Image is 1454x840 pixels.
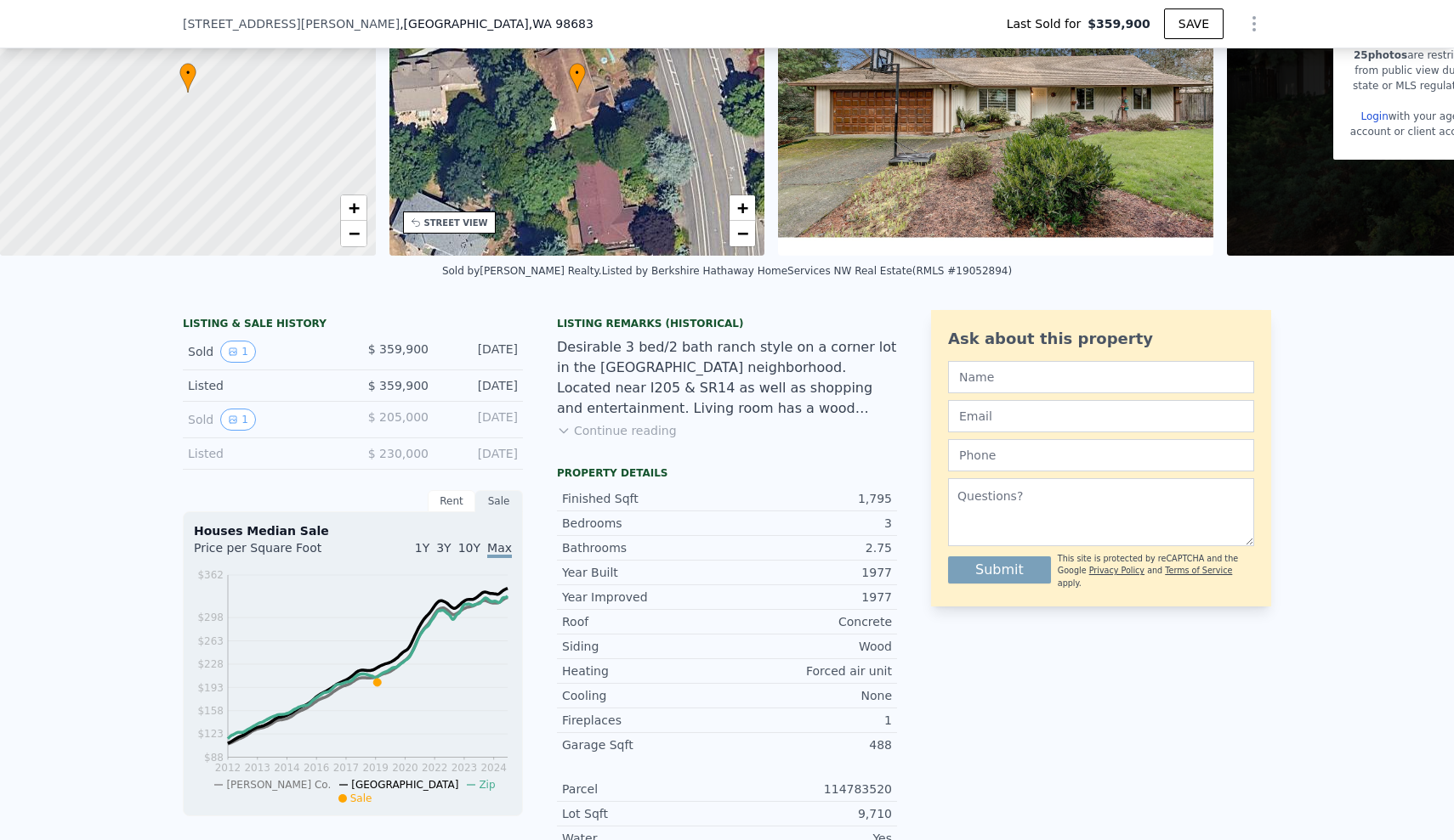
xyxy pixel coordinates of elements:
a: Zoom out [341,221,366,246]
span: [PERSON_NAME] Co. [226,779,331,791]
button: View historical data [220,341,256,363]
span: Zip [479,779,495,791]
tspan: 2024 [480,762,507,774]
div: Wood [727,638,892,655]
div: [DATE] [442,409,518,431]
div: [DATE] [442,341,518,363]
div: 488 [727,736,892,753]
span: [STREET_ADDRESS][PERSON_NAME] [183,15,400,32]
div: Garage Sqft [562,736,727,753]
span: 3Y [436,541,451,555]
span: $ 359,900 [368,342,429,356]
span: $ 230,000 [368,447,429,460]
span: 10Y [458,541,480,555]
button: Submit [948,556,1051,583]
div: Sold [188,409,339,431]
div: Property details [557,466,897,480]
div: Concrete [727,613,892,630]
div: Cooling [562,687,727,704]
button: View historical data [220,409,256,431]
input: Email [948,400,1254,432]
a: Privacy Policy [1089,566,1144,575]
div: Roof [562,613,727,630]
div: 1977 [727,564,892,581]
tspan: 2020 [392,762,418,774]
span: $ 205,000 [368,410,429,424]
tspan: 2012 [215,762,241,774]
div: None [727,687,892,704]
span: • [569,65,586,81]
div: Finished Sqft [562,490,727,507]
div: Bathrooms [562,539,727,556]
input: Phone [948,439,1254,471]
span: $359,900 [1088,15,1150,32]
div: • [569,63,586,93]
div: Siding [562,638,727,655]
span: $ 359,900 [368,379,429,392]
div: Listed by Berkshire Hathaway HomeServices NW Real Estate (RMLS #19052894) [602,265,1013,277]
span: 25 photos [1354,49,1407,61]
div: 3 [727,515,892,532]
div: Year Improved [562,589,727,606]
div: • [179,63,196,93]
div: Listed [188,445,339,462]
div: 1,795 [727,490,892,507]
tspan: 2023 [452,762,478,774]
tspan: $362 [197,569,224,581]
div: Heating [562,662,727,679]
tspan: 2019 [362,762,389,774]
tspan: $123 [197,728,224,740]
div: [DATE] [442,377,518,394]
span: • [179,65,196,81]
div: Rent [428,490,475,512]
a: Terms of Service [1165,566,1232,575]
a: Zoom in [730,195,755,221]
div: STREET VIEW [424,217,488,229]
div: Parcel [562,781,727,798]
span: + [737,197,748,218]
tspan: $193 [197,682,224,694]
a: Zoom out [730,221,755,246]
div: 2.75 [727,539,892,556]
button: Continue reading [557,422,677,439]
span: Sale [350,792,372,804]
div: 114783520 [727,781,892,798]
span: , [GEOGRAPHIC_DATA] [400,15,594,32]
span: Max [487,541,512,558]
button: SAVE [1164,8,1224,39]
tspan: 2014 [274,762,300,774]
div: [DATE] [442,445,518,462]
a: Login [1360,110,1388,122]
div: Bedrooms [562,515,727,532]
div: Fireplaces [562,712,727,729]
span: − [737,223,748,244]
span: , WA 98683 [529,17,594,31]
div: Forced air unit [727,662,892,679]
tspan: $298 [197,612,224,623]
div: Lot Sqft [562,805,727,822]
span: 1Y [415,541,429,555]
div: Sold [188,341,339,363]
tspan: $228 [197,658,224,670]
span: [GEOGRAPHIC_DATA] [351,779,458,791]
div: LISTING & SALE HISTORY [183,317,523,334]
tspan: 2017 [333,762,360,774]
tspan: 2013 [244,762,270,774]
div: Year Built [562,564,727,581]
div: 1977 [727,589,892,606]
input: Name [948,361,1254,393]
tspan: $263 [197,635,224,647]
div: Listing Remarks (Historical) [557,317,897,330]
div: Sale [475,490,523,512]
tspan: 2016 [304,762,330,774]
button: Show Options [1237,7,1271,41]
span: Last Sold for [1007,15,1088,32]
div: 1 [727,712,892,729]
span: − [348,223,359,244]
tspan: $158 [197,705,224,717]
tspan: $88 [204,752,224,764]
a: Zoom in [341,195,366,221]
div: Listed [188,377,339,394]
div: This site is protected by reCAPTCHA and the Google and apply. [1058,553,1254,589]
div: 9,710 [727,805,892,822]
